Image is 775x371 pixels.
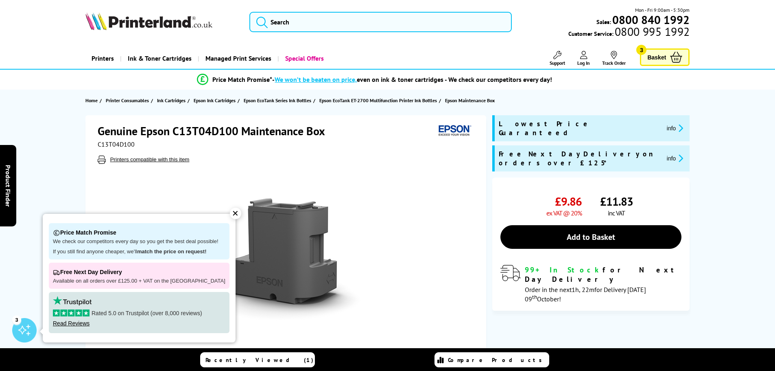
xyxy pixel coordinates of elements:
[525,265,603,274] span: 99+ In Stock
[4,165,12,206] span: Product Finder
[434,352,549,367] a: Compare Products
[611,16,690,24] a: 0800 840 1992
[108,156,192,163] button: Printers compatible with this item
[602,51,626,66] a: Track Order
[53,267,225,278] p: Free Next Day Delivery
[106,96,151,105] a: Printer Consumables
[319,96,439,105] a: Epson EcoTank ET-2700 Multifunction Printer Ink Bottles
[106,96,149,105] span: Printer Consumables
[207,180,367,340] img: Epson C13T04D100 Maintenance Box
[98,140,135,148] span: C13T04D100
[600,194,633,209] span: £11.83
[546,209,582,217] span: ex VAT @ 20%
[445,96,497,105] a: Epson Maintenance Box
[613,28,690,35] span: 0800 995 1992
[157,96,188,105] a: Ink Cartridges
[445,96,495,105] span: Epson Maintenance Box
[568,28,690,37] span: Customer Service:
[98,123,333,138] h1: Genuine Epson C13T04D100 Maintenance Box
[53,310,90,316] img: stars-5.svg
[53,320,90,327] a: Read Reviews
[120,48,198,69] a: Ink & Toner Cartridges
[525,265,681,284] div: for Next Day Delivery
[500,225,681,249] a: Add to Basket
[53,227,225,238] p: Price Match Promise
[550,60,565,66] span: Support
[499,119,660,137] span: Lowest Price Guaranteed
[12,315,21,324] div: 3
[53,310,225,317] p: Rated 5.0 on Trustpilot (over 8,000 reviews)
[319,96,437,105] span: Epson EcoTank ET-2700 Multifunction Printer Ink Bottles
[85,12,240,32] a: Printerland Logo
[198,48,277,69] a: Managed Print Services
[525,285,646,303] span: Order in the next for Delivery [DATE] 09 October!
[230,208,241,219] div: ✕
[608,209,625,217] span: inc VAT
[577,60,590,66] span: Log In
[194,96,236,105] span: Epson Ink Cartridges
[664,154,686,163] button: promo-description
[249,12,512,32] input: Search
[635,6,690,14] span: Mon - Fri 9:00am - 5:30pm
[636,45,646,55] span: 3
[53,278,225,285] p: Available on all orders over £125.00 + VAT on the [GEOGRAPHIC_DATA]
[647,52,666,63] span: Basket
[53,296,92,305] img: trustpilot rating
[66,72,683,87] li: modal_Promise
[200,352,315,367] a: Recently Viewed (1)
[194,96,238,105] a: Epson Ink Cartridges
[85,12,212,30] img: Printerland Logo
[212,75,272,83] span: Price Match Promise*
[640,48,690,66] a: Basket 3
[550,51,565,66] a: Support
[85,96,98,105] span: Home
[244,96,311,105] span: Epson EcoTank Series Ink Bottles
[53,238,225,245] p: We check our competitors every day so you get the best deal possible!
[128,48,192,69] span: Ink & Toner Cartridges
[275,75,357,83] span: We won’t be beaten on price,
[85,96,100,105] a: Home
[205,356,314,364] span: Recently Viewed (1)
[555,194,582,209] span: £9.86
[577,51,590,66] a: Log In
[532,293,537,301] sup: th
[244,96,313,105] a: Epson EcoTank Series Ink Bottles
[500,265,681,303] div: modal_delivery
[157,96,186,105] span: Ink Cartridges
[277,48,330,69] a: Special Offers
[448,356,546,364] span: Compare Products
[499,149,660,167] span: Free Next Day Delivery on orders over £125*
[572,285,594,294] span: 1h, 22m
[85,48,120,69] a: Printers
[664,123,686,133] button: promo-description
[53,248,225,255] p: If you still find anyone cheaper, we'll
[596,18,611,26] span: Sales:
[612,12,690,27] b: 0800 840 1992
[435,123,473,138] img: Epson
[272,75,552,83] div: - even on ink & toner cartridges - We check our competitors every day!
[137,248,206,255] strong: match the price on request!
